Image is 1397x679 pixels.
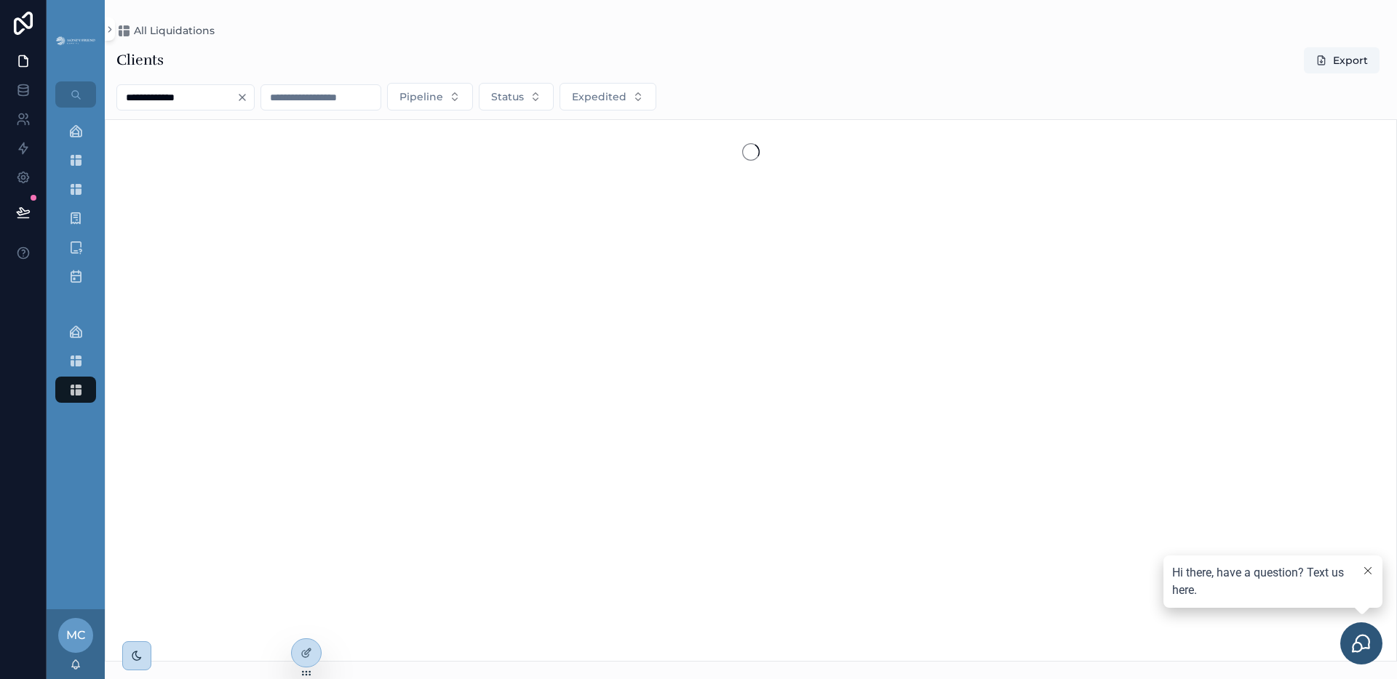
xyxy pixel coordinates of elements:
span: MC [66,627,85,644]
span: Status [491,89,524,104]
button: Select Button [387,83,473,111]
button: Export [1304,47,1380,73]
span: All Liquidations [134,23,215,38]
button: Select Button [479,83,554,111]
a: All Liquidations [116,23,215,38]
h1: Clients [116,50,164,71]
span: Pipeline [399,89,443,104]
button: Clear [236,92,254,103]
div: scrollable content [47,108,105,422]
span: Expedited [572,89,626,104]
button: Select Button [560,83,656,111]
img: App logo [55,35,96,47]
